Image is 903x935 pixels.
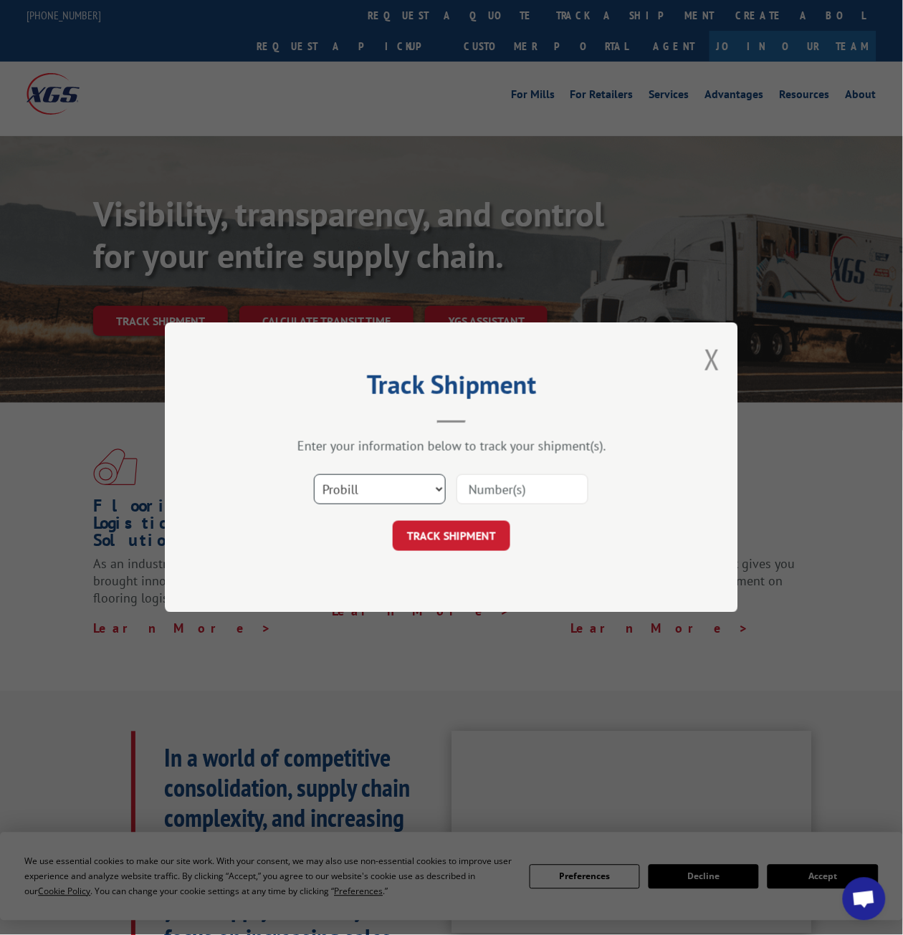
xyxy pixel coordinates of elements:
[843,878,886,921] div: Open chat
[236,375,666,402] h2: Track Shipment
[393,521,510,551] button: TRACK SHIPMENT
[236,438,666,454] div: Enter your information below to track your shipment(s).
[457,474,588,504] input: Number(s)
[704,340,720,378] button: Close modal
